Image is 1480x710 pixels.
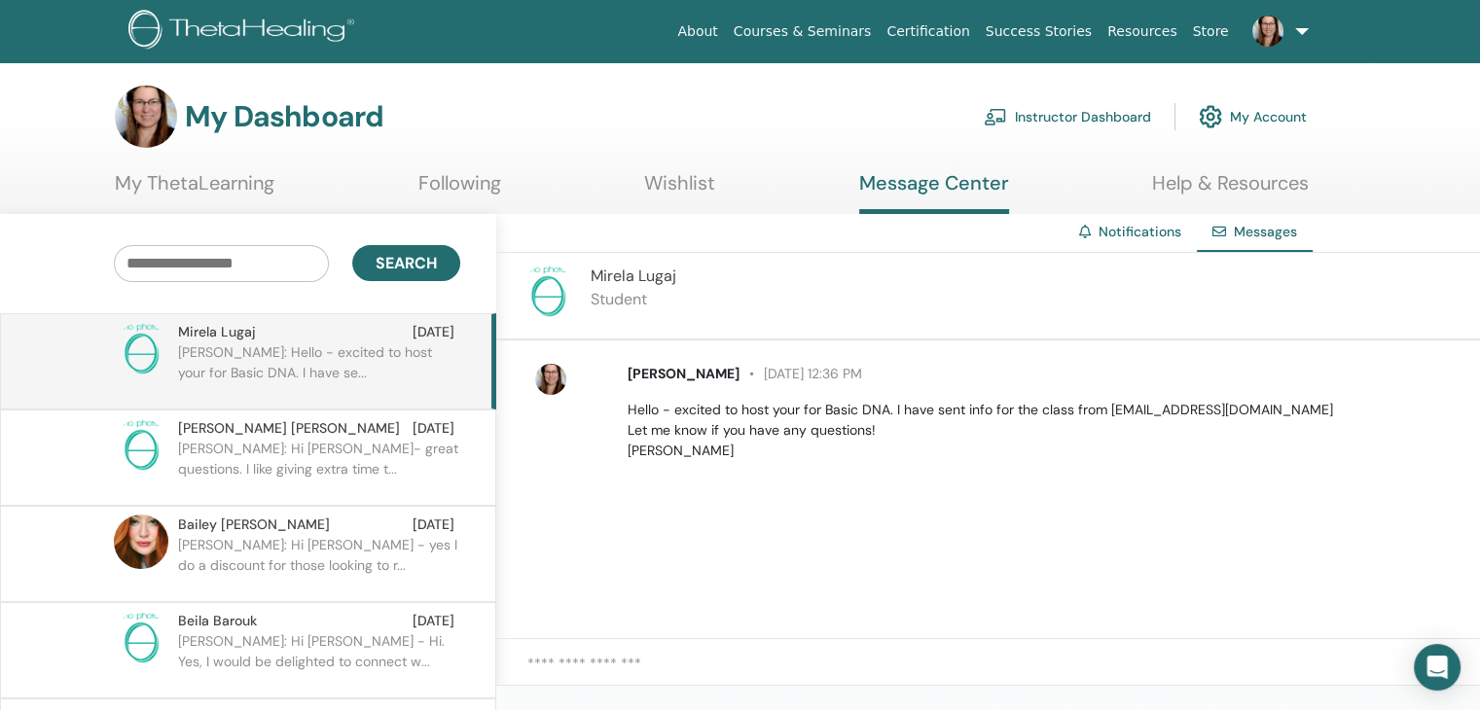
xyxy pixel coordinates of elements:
img: no-photo.png [521,265,575,319]
a: Instructor Dashboard [984,95,1151,138]
img: no-photo.png [114,322,168,376]
a: About [669,14,725,50]
img: default.jpg [1252,16,1283,47]
p: [PERSON_NAME]: Hi [PERSON_NAME] - Hi. Yes, I would be delighted to connect w... [178,631,460,690]
a: Success Stories [978,14,1100,50]
a: Message Center [859,171,1009,214]
a: My ThetaLearning [115,171,274,209]
a: Courses & Seminars [726,14,880,50]
a: Certification [879,14,977,50]
img: no-photo.png [114,611,168,665]
button: Search [352,245,460,281]
a: Wishlist [644,171,715,209]
img: default.jpg [115,86,177,148]
span: [DATE] [413,418,454,439]
a: Following [418,171,501,209]
div: Open Intercom Messenger [1414,644,1461,691]
p: [PERSON_NAME]: Hi [PERSON_NAME] - yes I do a discount for those looking to r... [178,535,460,593]
h3: My Dashboard [185,99,383,134]
span: [PERSON_NAME] [PERSON_NAME] [178,418,400,439]
img: cog.svg [1199,100,1222,133]
img: default.jpg [114,515,168,569]
span: [DATE] [413,611,454,631]
img: no-photo.png [114,418,168,473]
span: [DATE] 12:36 PM [740,365,862,382]
span: Mirela Lugaj [591,266,676,286]
span: [DATE] [413,515,454,535]
p: [PERSON_NAME]: Hi [PERSON_NAME]- great questions. I like giving extra time t... [178,439,460,497]
a: Notifications [1099,223,1181,240]
span: Mirela Lugaj [178,322,256,342]
img: logo.png [128,10,361,53]
a: My Account [1199,95,1307,138]
span: Messages [1234,223,1297,240]
span: Search [376,253,437,273]
span: [PERSON_NAME] [628,365,740,382]
a: Resources [1100,14,1185,50]
img: chalkboard-teacher.svg [984,108,1007,125]
p: Student [591,288,676,311]
img: default.jpg [535,364,566,395]
a: Store [1185,14,1237,50]
span: Bailey [PERSON_NAME] [178,515,330,535]
span: Beila Barouk [178,611,257,631]
p: Hello - excited to host your for Basic DNA. I have sent info for the class from [EMAIL_ADDRESS][D... [628,400,1458,461]
a: Help & Resources [1152,171,1309,209]
span: [DATE] [413,322,454,342]
p: [PERSON_NAME]: Hello - excited to host your for Basic DNA. I have se... [178,342,460,401]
